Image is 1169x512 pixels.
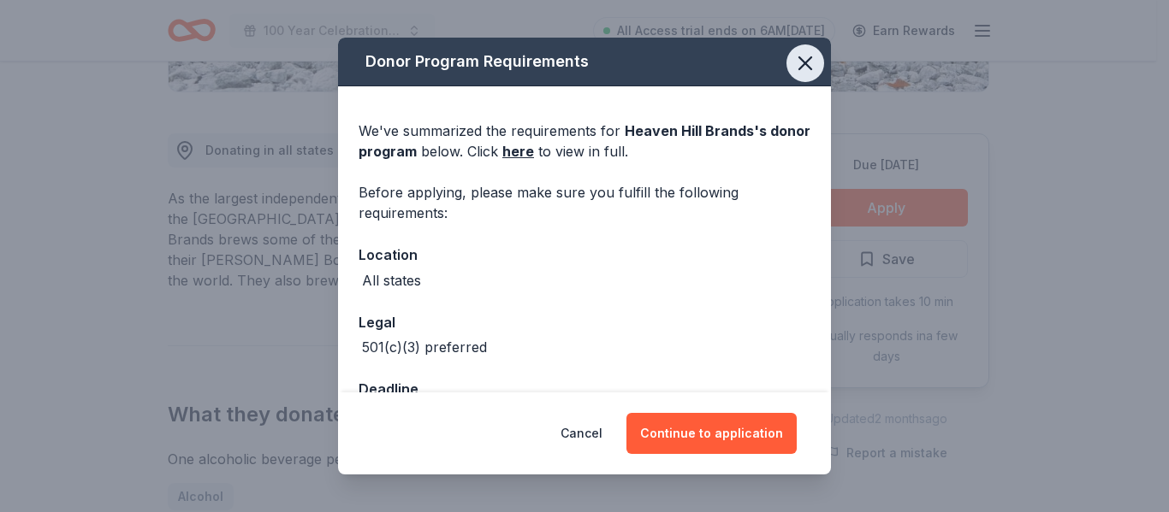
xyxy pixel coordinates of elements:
button: Continue to application [626,413,797,454]
div: All states [362,270,421,291]
div: Before applying, please make sure you fulfill the following requirements: [359,182,810,223]
a: here [502,141,534,162]
div: We've summarized the requirements for below. Click to view in full. [359,121,810,162]
div: 501(c)(3) preferred [362,337,487,357]
div: Legal [359,311,810,333]
div: Location [359,244,810,266]
div: Donor Program Requirements [338,38,831,86]
div: Deadline [359,378,810,400]
button: Cancel [561,413,602,454]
